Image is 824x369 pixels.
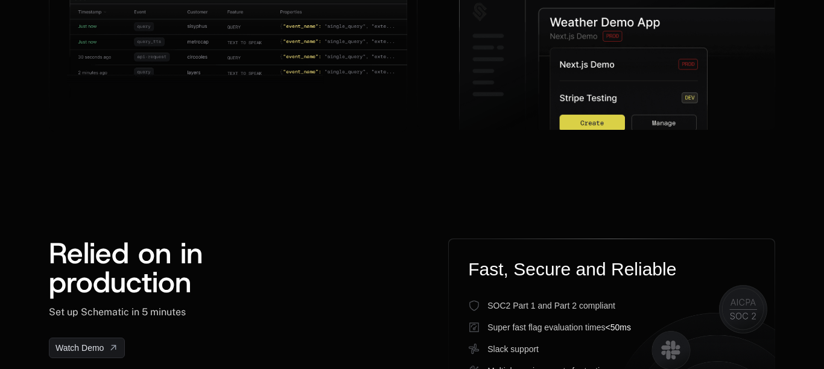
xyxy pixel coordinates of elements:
a: [object Object] [49,338,125,358]
div: Set up Schematic in 5 minutes [49,306,448,318]
span: Super fast flag evaluation times [487,321,631,333]
div: Fast, Secure and Reliable [468,258,755,280]
span: Slack support [487,343,539,355]
span: Watch Demo [55,342,104,354]
span: <50ms [606,322,631,332]
span: Relied on in production [49,234,203,301]
span: SOC2 Part 1 and Part 2 compliant [487,300,615,312]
